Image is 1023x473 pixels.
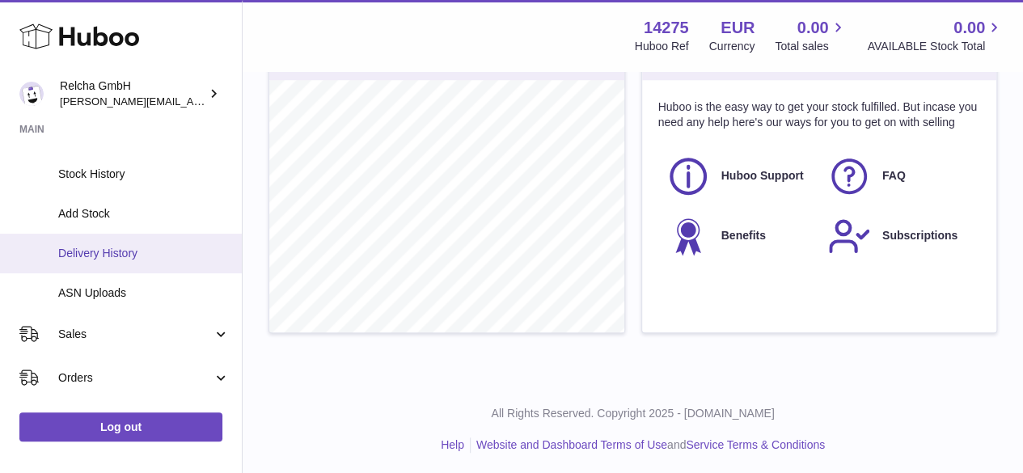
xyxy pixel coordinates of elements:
a: Website and Dashboard Terms of Use [476,438,667,451]
strong: EUR [721,17,755,39]
span: Sales [58,327,213,342]
p: Huboo is the easy way to get your stock fulfilled. But incase you need any help here's our ways f... [658,99,981,130]
p: All Rights Reserved. Copyright 2025 - [DOMAIN_NAME] [256,406,1010,421]
span: Add Stock [58,206,230,222]
span: Orders [58,370,213,386]
li: and [471,437,825,453]
span: Stock History [58,167,230,182]
span: Benefits [721,228,766,243]
span: Total sales [775,39,847,54]
span: 0.00 [953,17,985,39]
div: Currency [709,39,755,54]
a: Help [441,438,464,451]
a: Service Terms & Conditions [686,438,825,451]
span: Subscriptions [882,228,957,243]
span: FAQ [882,168,906,184]
span: Delivery History [58,246,230,261]
strong: 14275 [644,17,689,39]
div: Relcha GmbH [60,78,205,109]
img: rachel@consultprestige.com [19,82,44,106]
a: 0.00 AVAILABLE Stock Total [867,17,1004,54]
span: AVAILABLE Stock Total [867,39,1004,54]
span: 0.00 [797,17,829,39]
span: Huboo Support [721,168,804,184]
a: FAQ [827,154,972,198]
a: Benefits [666,214,811,258]
a: Subscriptions [827,214,972,258]
a: Log out [19,412,222,441]
a: Huboo Support [666,154,811,198]
div: Huboo Ref [635,39,689,54]
a: 0.00 Total sales [775,17,847,54]
span: ASN Uploads [58,285,230,301]
span: [PERSON_NAME][EMAIL_ADDRESS][DOMAIN_NAME] [60,95,324,108]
